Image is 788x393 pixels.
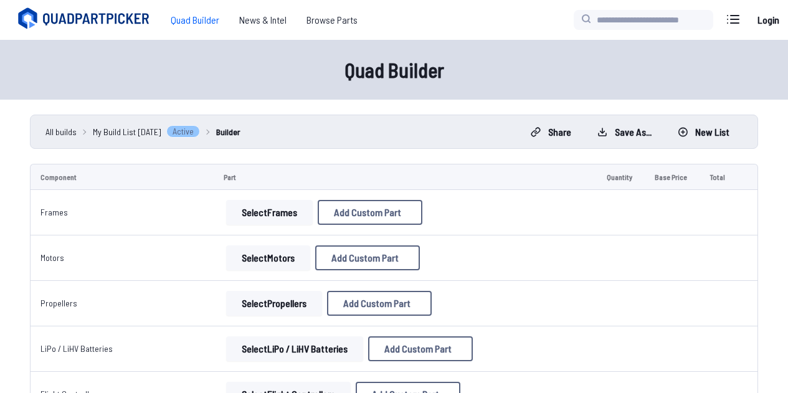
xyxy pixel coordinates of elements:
[667,122,740,142] button: New List
[93,125,200,138] a: My Build List [DATE]Active
[40,252,64,263] a: Motors
[587,122,662,142] button: Save as...
[216,125,240,138] a: Builder
[224,336,366,361] a: SelectLiPo / LiHV Batteries
[224,291,325,316] a: SelectPropellers
[315,245,420,270] button: Add Custom Part
[520,122,582,142] button: Share
[331,253,399,263] span: Add Custom Part
[368,336,473,361] button: Add Custom Part
[334,207,401,217] span: Add Custom Part
[318,200,422,225] button: Add Custom Part
[226,291,322,316] button: SelectPropellers
[40,207,68,217] a: Frames
[214,164,597,190] td: Part
[384,344,452,354] span: Add Custom Part
[40,298,77,308] a: Propellers
[224,200,315,225] a: SelectFrames
[645,164,700,190] td: Base Price
[753,7,783,32] a: Login
[93,125,161,138] span: My Build List [DATE]
[343,298,411,308] span: Add Custom Part
[327,291,432,316] button: Add Custom Part
[45,125,77,138] a: All builds
[700,164,737,190] td: Total
[30,164,214,190] td: Component
[15,55,773,85] h1: Quad Builder
[40,343,113,354] a: LiPo / LiHV Batteries
[226,245,310,270] button: SelectMotors
[229,7,297,32] a: News & Intel
[226,336,363,361] button: SelectLiPo / LiHV Batteries
[226,200,313,225] button: SelectFrames
[224,245,313,270] a: SelectMotors
[597,164,644,190] td: Quantity
[297,7,368,32] a: Browse Parts
[161,7,229,32] a: Quad Builder
[166,125,200,138] span: Active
